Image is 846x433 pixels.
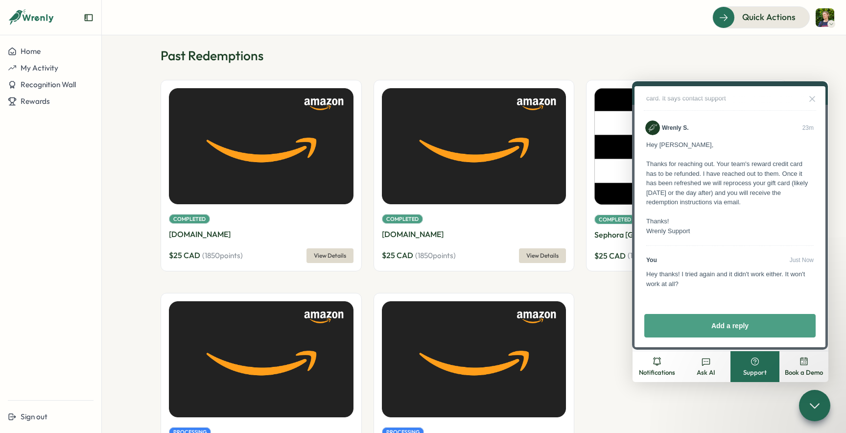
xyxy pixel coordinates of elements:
button: Book a Demo [779,351,828,382]
span: Ask AI [697,368,715,377]
iframe: Help Scout Beacon - Live Chat, Contact Form, and Knowledge Base [632,81,828,350]
span: ( 1850 points) [415,250,456,261]
span: Sign out [21,412,47,421]
span: $ 25 CAD [169,249,200,262]
span: Completed [382,214,423,224]
span: Completed [594,215,635,224]
span: View Details [314,249,346,263]
img: Sephora Canada [594,88,779,205]
span: Sep 10, 2025 [158,174,182,183]
button: Ask AI [681,351,730,382]
span: Support [743,368,767,377]
p: Past Redemptions [161,47,787,64]
button: Expand sidebar [84,13,94,23]
span: ( 1750 points) [628,250,668,261]
button: Notifications [633,351,681,382]
p: [DOMAIN_NAME] [382,228,566,241]
button: Support [730,351,779,382]
span: Book a Demo [785,368,823,377]
span: You [14,174,158,183]
span: Quick Actions [742,11,796,24]
img: Vasilii Perfilev [816,8,834,27]
span: Rewards [21,96,50,106]
div: Hey, I have an issue redeeming points for Amazon gift card. It says contact support [14,2,182,22]
span: Home [21,47,41,56]
button: Add a reply [12,233,184,256]
div: Hey thanks! I tried again and it didn't work either. It won't work at all? [14,188,182,207]
img: Amazon.ca [169,88,353,204]
span: Wrenly S. [30,42,170,51]
p: [DOMAIN_NAME] [169,228,353,241]
button: View Details [519,248,566,263]
div: Hey [PERSON_NAME], Thanks for reaching out. Your team's reward credit card has to be refunded. I ... [14,59,182,154]
img: Amazon.ca [382,301,566,417]
p: Sephora [GEOGRAPHIC_DATA] [594,229,779,241]
span: Recognition Wall [21,80,76,89]
span: View Details [526,249,559,263]
button: Quick Actions [712,6,810,28]
span: Sep 10, 2025 [170,42,182,51]
span: Notifications [639,368,675,377]
span: $ 25 CAD [382,249,413,262]
span: $ 25 CAD [594,250,626,262]
button: View Details [306,248,353,263]
span: My Activity [21,63,58,72]
img: Amazon.ca [169,301,353,417]
span: Completed [169,214,210,224]
span: ( 1850 points) [202,250,243,261]
img: Amazon.ca [382,88,566,204]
